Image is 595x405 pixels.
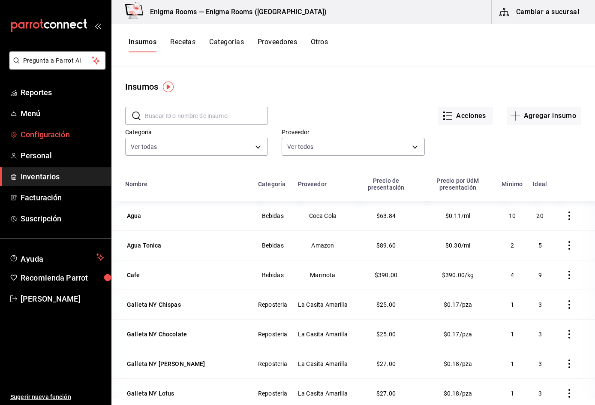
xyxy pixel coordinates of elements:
td: Reposteria [253,349,293,378]
button: Pregunta a Parrot AI [9,51,105,70]
span: $89.60 [376,242,396,249]
img: Tooltip marker [163,82,174,92]
div: Nombre [125,181,147,187]
td: Reposteria [253,290,293,319]
span: Personal [21,150,104,161]
td: La Casita Amarilla [293,349,353,378]
div: Insumos [125,80,158,93]
td: Marmota [293,260,353,290]
span: Ver todos [287,142,313,151]
span: 3 [538,360,542,367]
span: Recomienda Parrot [21,272,104,284]
span: $63.84 [376,212,396,219]
div: Ideal [533,181,547,187]
h3: Enigma Rooms — Enigma Rooms ([GEOGRAPHIC_DATA]) [143,7,327,17]
span: 10 [509,212,516,219]
div: Precio de presentación [358,177,414,191]
span: $0.17/pza [444,331,472,338]
span: $390.00 [375,272,397,278]
label: Categoría [125,129,268,135]
td: Bebidas [253,201,293,230]
button: Proveedores [258,38,297,52]
span: 1 [511,331,514,338]
span: Reportes [21,87,104,98]
span: 20 [536,212,543,219]
span: Ayuda [21,252,93,263]
span: $0.17/pza [444,301,472,308]
button: Recetas [170,38,195,52]
span: $390.00/kg [442,272,474,278]
div: Galleta NY [PERSON_NAME] [127,360,205,368]
span: 3 [538,390,542,397]
span: Inventarios [21,171,104,182]
span: 1 [511,360,514,367]
span: $0.11/ml [445,212,470,219]
label: Proveedor [282,129,424,135]
button: open_drawer_menu [94,22,101,29]
span: $0.18/pza [444,390,472,397]
span: 5 [538,242,542,249]
input: Buscar ID o nombre de insumo [145,107,268,124]
button: Insumos [129,38,156,52]
span: Pregunta a Parrot AI [23,56,92,65]
span: [PERSON_NAME] [21,293,104,305]
div: Galleta NY Lotus [127,389,174,398]
span: 1 [511,390,514,397]
div: Precio por UdM presentación [424,177,492,191]
span: 4 [511,272,514,278]
span: Facturación [21,192,104,203]
span: 9 [538,272,542,278]
span: Menú [21,108,104,119]
span: 2 [511,242,514,249]
td: Coca Cola [293,201,353,230]
span: Suscripción [21,213,104,224]
div: navigation tabs [129,38,328,52]
div: Agua [127,212,141,220]
a: Pregunta a Parrot AI [6,62,105,71]
td: Reposteria [253,319,293,349]
span: 3 [538,301,542,308]
td: La Casita Amarilla [293,290,353,319]
span: $25.00 [376,331,396,338]
span: $27.00 [376,390,396,397]
div: Proveedor [298,181,327,187]
div: Mínimo [502,181,523,187]
td: La Casita Amarilla [293,319,353,349]
button: Acciones [438,107,493,125]
td: Bebidas [253,260,293,290]
span: $25.00 [376,301,396,308]
span: 3 [538,331,542,338]
span: $0.30/ml [445,242,470,249]
button: Categorías [209,38,244,52]
button: Agregar insumo [507,107,581,125]
div: Agua Tonica [127,241,162,250]
div: Cafe [127,271,140,279]
span: Ver todas [131,142,157,151]
div: Galleta NY Chocolate [127,330,187,339]
span: $27.00 [376,360,396,367]
span: Sugerir nueva función [10,393,104,402]
div: Galleta NY Chispas [127,300,181,309]
td: Bebidas [253,230,293,260]
div: Categoría [258,181,285,187]
td: Amazon [293,230,353,260]
span: Configuración [21,129,104,140]
span: 1 [511,301,514,308]
span: $0.18/pza [444,360,472,367]
button: Otros [311,38,328,52]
